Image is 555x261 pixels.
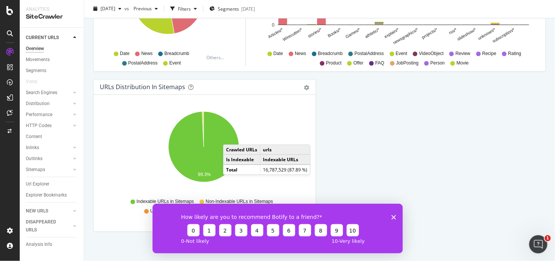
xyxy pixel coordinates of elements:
text: unknown/* [477,27,497,41]
a: CURRENT URLS [26,34,71,42]
a: Explorer Bookmarks [26,191,79,199]
text: stories/* [307,27,323,39]
text: newsgraphics/* [392,27,419,45]
text: subscription/* [492,27,516,44]
span: Non-Indexable URLs in Sitemaps [206,198,273,205]
span: Recipe [482,50,496,57]
span: Segments [218,6,239,12]
span: Event [396,50,407,57]
text: 0 [272,22,275,28]
span: Previous [130,6,152,12]
a: Movements [26,56,79,64]
a: DISAPPEARED URLS [26,218,71,234]
svg: A chart. [100,107,307,195]
div: Sitemaps [26,166,45,174]
a: Distribution [26,100,71,108]
text: Games/* [345,27,362,39]
text: 99.3% [198,172,211,177]
button: Segments[DATE] [206,3,258,15]
iframe: Intercom live chat [529,235,547,253]
a: Overview [26,45,79,53]
a: Sitemaps [26,166,71,174]
div: Content [26,133,42,141]
a: NEW URLS [26,207,71,215]
span: vs [124,6,130,12]
div: Visits [26,78,37,86]
div: Distribution [26,100,50,108]
div: SiteCrawler [26,13,78,21]
div: Explorer Bookmarks [26,191,67,199]
text: Books/* [327,27,342,38]
div: Url Explorer [26,180,49,188]
span: JobPosting [396,60,418,66]
button: [DATE] [90,3,124,15]
td: Is Indexable [223,154,260,165]
span: Offer [354,60,363,66]
div: URLs Distribution in Sitemaps [100,83,185,91]
div: Inlinks [26,144,39,152]
a: Search Engines [26,89,71,97]
span: Breadcrumb [165,50,189,57]
text: projects/* [421,27,439,40]
td: Crawled URLs [223,145,260,155]
div: Movements [26,56,50,64]
a: Outlinks [26,155,71,163]
a: HTTP Codes [26,122,71,130]
text: athletic/* [364,27,380,39]
div: Search Engines [26,89,57,97]
span: 2025 Sep. 1st [101,6,115,12]
div: DISAPPEARED URLS [26,218,64,234]
text: rss/* [448,27,458,35]
td: Indexable URLs [260,154,310,165]
div: Analysis Info [26,241,52,248]
span: Breadcrumb [318,50,343,57]
button: Previous [130,3,161,15]
div: [DATE] [241,6,255,12]
span: Event [169,60,181,66]
a: Content [26,133,79,141]
span: Movie [457,60,469,66]
div: Outlinks [26,155,42,163]
span: PostalAddress [355,50,384,57]
span: VideoObject [419,50,444,57]
text: explain/* [384,27,400,39]
span: Person [431,60,445,66]
button: Filters [167,3,200,15]
a: Inlinks [26,144,71,152]
a: Visits [26,78,45,86]
span: Date [120,50,129,57]
span: Product [326,60,341,66]
td: urls [260,145,310,155]
span: Review [456,50,470,57]
div: Analytics [26,6,78,13]
div: HTTP Codes [26,122,52,130]
span: FAQ [375,60,384,66]
iframe: Survey from Botify [153,204,403,253]
a: Segments [26,67,79,75]
text: Articles/* [267,27,284,39]
span: News [295,50,306,57]
span: News [141,50,153,57]
a: Performance [26,111,71,119]
div: Segments [26,67,46,75]
span: Date [274,50,283,57]
div: gear [304,85,310,90]
td: Total [223,165,260,175]
div: NEW URLS [26,207,48,215]
div: CURRENT URLS [26,34,59,42]
div: Performance [26,111,52,119]
div: Overview [26,45,44,53]
span: URLs not in Structure [150,208,194,214]
text: slideshow/* [456,27,477,42]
